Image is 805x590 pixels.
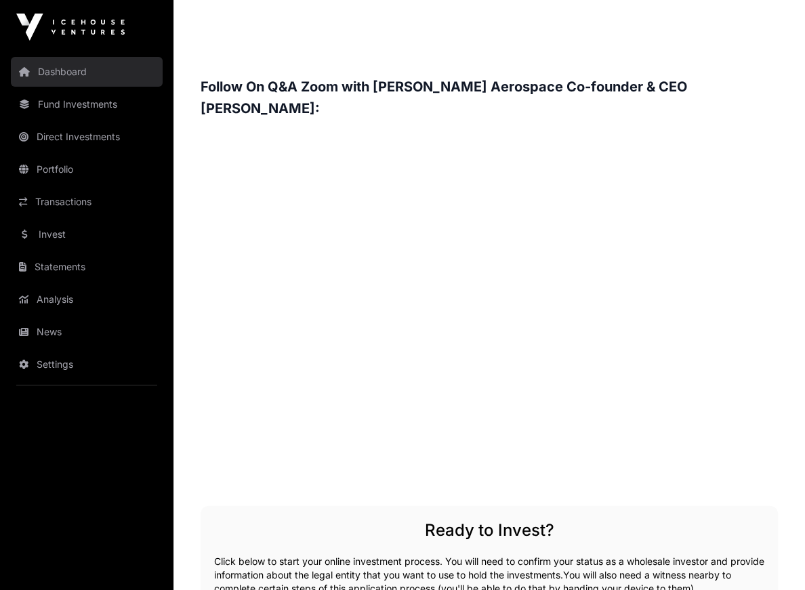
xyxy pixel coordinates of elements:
[11,285,163,314] a: Analysis
[16,14,125,41] img: Icehouse Ventures Logo
[11,219,163,249] a: Invest
[11,154,163,184] a: Portfolio
[11,350,163,379] a: Settings
[737,525,805,590] iframe: Chat Widget
[201,76,778,119] h3: Follow On Q&A Zoom with [PERSON_NAME] Aerospace Co-founder & CEO [PERSON_NAME]:
[201,127,778,452] iframe: Dawn Aerospace - Zoom Q&A Recording
[11,89,163,119] a: Fund Investments
[11,317,163,347] a: News
[11,122,163,152] a: Direct Investments
[11,57,163,87] a: Dashboard
[11,187,163,217] a: Transactions
[11,252,163,282] a: Statements
[214,520,764,541] h2: Ready to Invest?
